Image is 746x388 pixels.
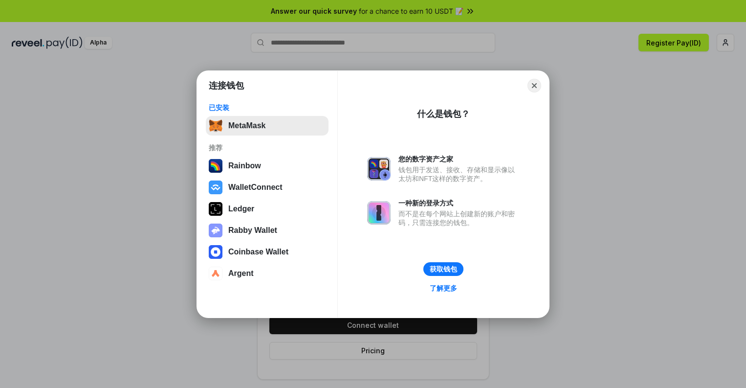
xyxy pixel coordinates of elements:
button: Rabby Wallet [206,221,329,240]
img: svg+xml,%3Csvg%20width%3D%2228%22%20height%3D%2228%22%20viewBox%3D%220%200%2028%2028%22%20fill%3D... [209,267,222,280]
div: Rabby Wallet [228,226,277,235]
button: MetaMask [206,116,329,136]
div: Coinbase Wallet [228,248,288,256]
img: svg+xml,%3Csvg%20width%3D%22120%22%20height%3D%22120%22%20viewBox%3D%220%200%20120%20120%22%20fil... [209,159,222,173]
img: svg+xml,%3Csvg%20xmlns%3D%22http%3A%2F%2Fwww.w3.org%2F2000%2Fsvg%22%20fill%3D%22none%22%20viewBox... [367,201,391,225]
div: 已安装 [209,103,326,112]
button: Close [527,79,541,92]
button: WalletConnect [206,178,329,197]
button: Rainbow [206,156,329,176]
div: 获取钱包 [430,265,457,274]
button: Coinbase Wallet [206,242,329,262]
div: 一种新的登录方式 [398,199,520,207]
div: 了解更多 [430,284,457,293]
div: Argent [228,269,254,278]
img: svg+xml,%3Csvg%20width%3D%2228%22%20height%3D%2228%22%20viewBox%3D%220%200%2028%2028%22%20fill%3D... [209,245,222,259]
button: Ledger [206,199,329,219]
div: MetaMask [228,121,265,130]
div: 钱包用于发送、接收、存储和显示像以太坊和NFT这样的数字资产。 [398,165,520,183]
div: WalletConnect [228,183,283,192]
img: svg+xml,%3Csvg%20fill%3D%22none%22%20height%3D%2233%22%20viewBox%3D%220%200%2035%2033%22%20width%... [209,119,222,133]
div: 而不是在每个网站上创建新的账户和密码，只需连接您的钱包。 [398,209,520,227]
h1: 连接钱包 [209,80,244,91]
img: svg+xml,%3Csvg%20xmlns%3D%22http%3A%2F%2Fwww.w3.org%2F2000%2Fsvg%22%20fill%3D%22none%22%20viewBox... [367,157,391,181]
div: 什么是钱包？ [417,108,470,120]
div: 您的数字资产之家 [398,155,520,163]
div: Rainbow [228,161,261,170]
button: Argent [206,264,329,283]
a: 了解更多 [424,282,463,295]
div: 推荐 [209,143,326,152]
img: svg+xml,%3Csvg%20width%3D%2228%22%20height%3D%2228%22%20viewBox%3D%220%200%2028%2028%22%20fill%3D... [209,181,222,194]
button: 获取钱包 [423,262,463,276]
img: svg+xml,%3Csvg%20xmlns%3D%22http%3A%2F%2Fwww.w3.org%2F2000%2Fsvg%22%20width%3D%2228%22%20height%3... [209,202,222,216]
div: Ledger [228,205,254,213]
img: svg+xml,%3Csvg%20xmlns%3D%22http%3A%2F%2Fwww.w3.org%2F2000%2Fsvg%22%20fill%3D%22none%22%20viewBox... [209,224,222,237]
